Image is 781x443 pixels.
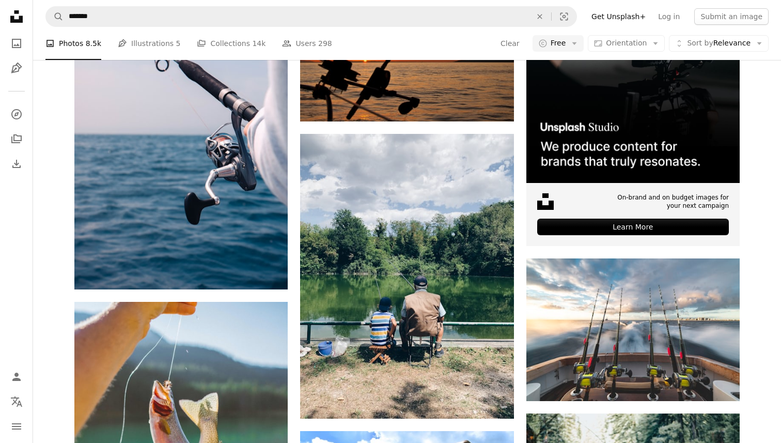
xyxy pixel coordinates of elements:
a: Illustrations 5 [118,27,180,60]
div: Learn More [537,219,729,235]
button: Orientation [588,35,665,52]
button: Clear [528,7,551,26]
button: Menu [6,416,27,437]
button: Search Unsplash [46,7,64,26]
button: Free [533,35,584,52]
span: On-brand and on budget images for your next campaign [612,193,729,211]
span: Relevance [687,38,751,49]
a: six black-and-yellow fishing rod in boat [526,325,740,334]
a: Log in [652,8,686,25]
button: Sort byRelevance [669,35,769,52]
span: 14k [252,38,265,49]
img: man in black shirt sitting on chair near lake during daytime [300,134,513,419]
span: Sort by [687,39,713,47]
img: six black-and-yellow fishing rod in boat [526,258,740,401]
a: man in black shirt sitting on chair near lake during daytime [300,271,513,281]
button: Visual search [552,7,576,26]
button: Clear [500,35,520,52]
a: Photos [6,33,27,54]
img: file-1631678316303-ed18b8b5cb9cimage [537,193,554,210]
button: Language [6,391,27,412]
a: Explore [6,104,27,125]
a: Illustrations [6,58,27,79]
a: Home — Unsplash [6,6,27,29]
span: Free [551,38,566,49]
a: Users 298 [282,27,332,60]
a: Collections [6,129,27,149]
a: Collections 14k [197,27,265,60]
span: 298 [318,38,332,49]
a: Get Unsplash+ [585,8,652,25]
span: Orientation [606,39,647,47]
span: 5 [176,38,181,49]
button: Submit an image [694,8,769,25]
form: Find visuals sitewide [45,6,577,27]
a: person holding black fishing rod [74,125,288,134]
a: Log in / Sign up [6,366,27,387]
a: Download History [6,154,27,174]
